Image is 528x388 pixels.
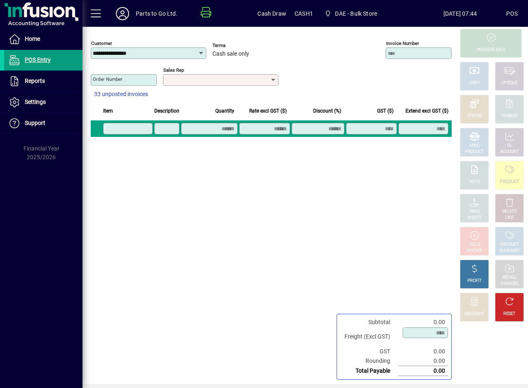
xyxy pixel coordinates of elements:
span: GST ($) [377,106,394,115]
div: SELECT [467,215,482,221]
td: GST [340,347,398,356]
td: 0.00 [398,317,448,327]
span: Discount (%) [313,106,341,115]
td: 0.00 [398,356,448,366]
span: Reports [25,78,45,84]
div: RESET [503,311,516,317]
div: HOLD [469,242,480,248]
span: DAE - Bulk Store [335,7,377,20]
span: CASH1 [295,7,313,20]
div: ACCOUNT [500,149,519,155]
td: Rounding [340,356,398,366]
span: Extend excl GST ($) [405,106,448,115]
div: PRICE [469,209,480,215]
div: Parts to Go Ltd. [136,7,178,20]
span: Support [25,120,45,126]
button: 33 unposted invoices [91,87,151,102]
div: INVOICE [467,248,482,254]
span: Item [103,106,113,115]
div: DELETE [502,209,516,215]
div: POS [506,7,518,20]
td: Total Payable [340,366,398,376]
a: Settings [4,92,82,113]
td: 0.00 [398,366,448,376]
div: CHEQUE [502,80,517,86]
mat-label: Invoice number [386,40,419,46]
span: Cash Draw [257,7,286,20]
div: INVOICES [500,281,518,287]
div: CHARGE [502,113,518,119]
a: Home [4,29,82,49]
span: Home [25,35,40,42]
mat-label: Customer [91,40,112,46]
div: EFTPOS [467,113,482,119]
div: SUMMARY [499,248,520,254]
span: [DATE] 07:44 [414,7,507,20]
div: LINE [505,215,514,221]
mat-label: Sales rep [163,67,184,73]
div: RECALL [502,275,517,281]
div: PRODUCT [465,149,483,155]
div: CASH [469,80,480,86]
div: GL [507,143,512,149]
div: PRODUCT [500,242,519,248]
span: POS Entry [25,56,51,63]
span: Settings [25,99,46,105]
td: 0.00 [398,347,448,356]
td: Freight (Excl GST) [340,327,398,347]
div: DISCOUNT [464,311,484,317]
button: Profile [109,6,136,21]
div: PROCESS SALE [476,47,505,53]
span: DAE - Bulk Store [321,6,380,21]
a: Reports [4,71,82,92]
a: Support [4,113,82,134]
span: Rate excl GST ($) [249,106,287,115]
div: MISC [469,143,479,149]
span: Description [154,106,179,115]
mat-label: Order number [93,76,123,82]
span: Cash sale only [212,51,249,57]
span: Terms [212,43,262,48]
div: PROFIT [467,278,481,284]
div: NOTE [469,179,480,185]
span: Quantity [215,106,234,115]
td: Subtotal [340,317,398,327]
span: 33 unposted invoices [94,90,148,99]
div: PRODUCT [500,179,519,185]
